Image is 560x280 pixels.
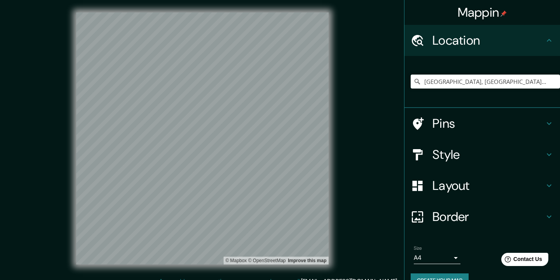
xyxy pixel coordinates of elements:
h4: Layout [432,178,544,193]
a: OpenStreetMap [248,258,286,263]
h4: Pins [432,116,544,131]
input: Pick your city or area [411,75,560,89]
h4: Border [432,209,544,224]
div: Border [404,201,560,232]
div: Layout [404,170,560,201]
div: Location [404,25,560,56]
canvas: Map [76,12,329,264]
div: Pins [404,108,560,139]
h4: Style [432,147,544,162]
label: Size [414,245,422,252]
a: Mapbox [226,258,247,263]
h4: Location [432,33,544,48]
div: Style [404,139,560,170]
iframe: Help widget launcher [491,250,551,271]
h4: Mappin [458,5,507,20]
div: A4 [414,252,460,264]
img: pin-icon.png [500,10,507,17]
a: Map feedback [288,258,326,263]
